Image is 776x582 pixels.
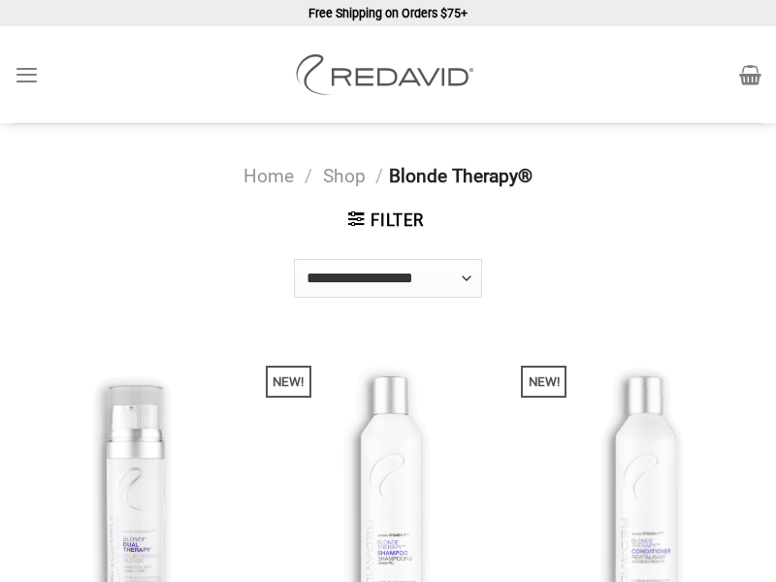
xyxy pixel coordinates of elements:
a: Shop [323,165,366,187]
select: Shop order [294,259,482,298]
a: Filter [348,210,424,231]
nav: Blonde Therapy® [15,162,761,192]
strong: Free Shipping on Orders $75+ [308,6,468,20]
span: / [375,165,383,187]
span: / [305,165,312,187]
a: Menu [15,50,39,99]
img: REDAVID Salon Products | United States [291,54,485,95]
a: Home [243,165,294,187]
strong: Filter [371,211,424,230]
